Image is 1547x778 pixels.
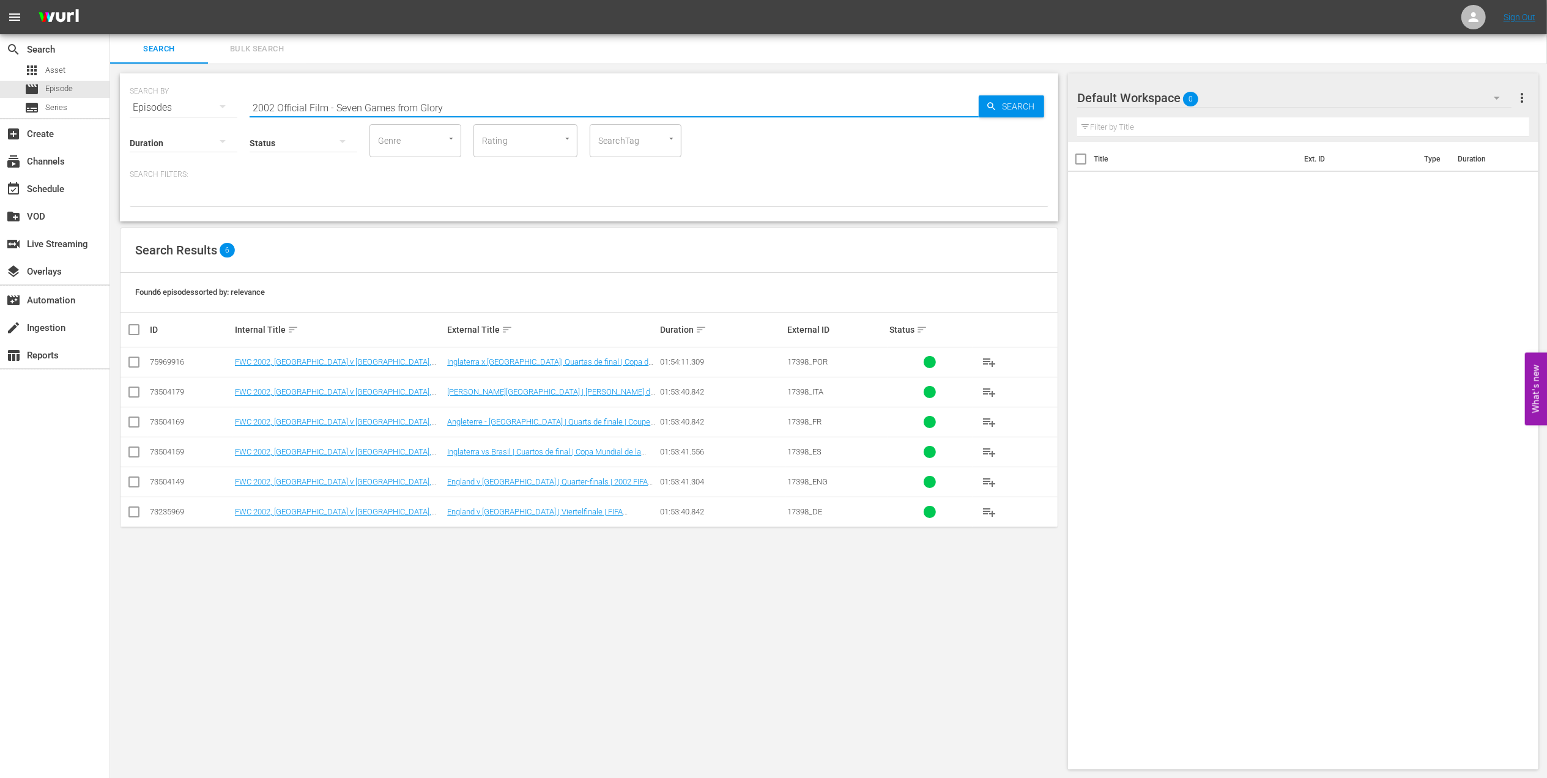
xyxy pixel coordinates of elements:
[660,387,784,396] div: 01:53:40.842
[982,475,996,489] span: playlist_add
[29,3,88,32] img: ans4CAIJ8jUAAAAAAAAAAAAAAAAAAAAAAAAgQb4GAAAAAAAAAAAAAAAAAAAAAAAAJMjXAAAAAAAAAAAAAAAAAAAAAAAAgAT5G...
[696,324,707,335] span: sort
[7,10,22,24] span: menu
[974,467,1004,497] button: playlist_add
[150,477,231,486] div: 73504149
[660,417,784,426] div: 01:53:40.842
[45,64,65,76] span: Asset
[6,182,21,196] span: Schedule
[6,320,21,335] span: Ingestion
[447,417,655,454] a: Angleterre - [GEOGRAPHIC_DATA] | Quarts de finale | Coupe du Monde de la FIFA, [GEOGRAPHIC_DATA]/...
[447,387,655,424] a: [PERSON_NAME][GEOGRAPHIC_DATA] | [PERSON_NAME] di finale | Coppa del Mondo FIFA [PERSON_NAME]/[GE...
[1094,142,1297,176] th: Title
[215,42,299,56] span: Bulk Search
[787,417,822,426] span: 17398_FR
[660,477,784,486] div: 01:53:41.304
[787,447,822,456] span: 17398_ES
[982,445,996,459] span: playlist_add
[997,95,1044,117] span: Search
[235,447,436,465] a: FWC 2002, [GEOGRAPHIC_DATA] v [GEOGRAPHIC_DATA], Quarter-Finals - FMR (ES)
[666,133,677,144] button: Open
[45,102,67,114] span: Series
[150,387,231,396] div: 73504179
[235,417,436,435] a: FWC 2002, [GEOGRAPHIC_DATA] v [GEOGRAPHIC_DATA], Quarter-Finals - FMR (FR)
[288,324,299,335] span: sort
[660,507,784,516] div: 01:53:40.842
[787,477,828,486] span: 17398_ENG
[982,385,996,399] span: playlist_add
[660,357,784,366] div: 01:54:11.309
[974,407,1004,437] button: playlist_add
[447,322,656,337] div: External Title
[117,42,201,56] span: Search
[974,437,1004,467] button: playlist_add
[1183,86,1198,112] span: 0
[45,83,73,95] span: Episode
[150,417,231,426] div: 73504169
[982,355,996,369] span: playlist_add
[1504,12,1535,22] a: Sign Out
[24,82,39,97] span: Episode
[235,477,436,495] a: FWC 2002, [GEOGRAPHIC_DATA] v [GEOGRAPHIC_DATA], Quarter-Finals - FMR (EN)
[787,387,823,396] span: 17398_ITA
[889,322,971,337] div: Status
[660,447,784,456] div: 01:53:41.556
[6,293,21,308] span: Automation
[6,127,21,141] span: Create
[150,507,231,516] div: 73235969
[916,324,927,335] span: sort
[1077,81,1512,115] div: Default Workspace
[135,243,217,257] span: Search Results
[130,91,237,125] div: Episodes
[787,357,828,366] span: 17398_POR
[445,133,457,144] button: Open
[1297,142,1417,176] th: Ext. ID
[787,325,886,335] div: External ID
[1515,91,1529,105] span: more_vert
[979,95,1044,117] button: Search
[235,322,443,337] div: Internal Title
[447,447,653,475] a: Inglaterra vs Brasil | Cuartos de final | Copa Mundial de la FIFA [PERSON_NAME]/[GEOGRAPHIC_DATA]...
[24,63,39,78] span: Asset
[447,357,653,385] a: Inglaterra x [GEOGRAPHIC_DATA]| Quartas de final | Copa do Mundo FIFA de 2002, na Coreia e no [GE...
[502,324,513,335] span: sort
[150,325,231,335] div: ID
[6,264,21,279] span: Overlays
[974,497,1004,527] button: playlist_add
[6,348,21,363] span: Reports
[220,243,235,257] span: 6
[235,387,436,406] a: FWC 2002, [GEOGRAPHIC_DATA] v [GEOGRAPHIC_DATA], Quarter-Finals - FMR (IT)
[130,169,1048,180] p: Search Filters:
[660,322,784,337] div: Duration
[787,507,822,516] span: 17398_DE
[6,154,21,169] span: subscriptions
[982,505,996,519] span: playlist_add
[1417,142,1450,176] th: Type
[1450,142,1524,176] th: Duration
[1515,83,1529,113] button: more_vert
[235,507,436,525] a: FWC 2002, [GEOGRAPHIC_DATA] v [GEOGRAPHIC_DATA], Quarter-Finals - FMR (DE)
[6,209,21,224] span: VOD
[974,347,1004,377] button: playlist_add
[235,357,436,376] a: FWC 2002, [GEOGRAPHIC_DATA] v [GEOGRAPHIC_DATA], Quarter-Finals - FMR (PT) + Rebrand promo 2
[447,477,653,505] a: England v [GEOGRAPHIC_DATA] | Quarter-finals | 2002 FIFA World Cup [GEOGRAPHIC_DATA]/[GEOGRAPHIC_...
[1525,353,1547,426] button: Open Feedback Widget
[150,447,231,456] div: 73504159
[150,357,231,366] div: 75969916
[24,100,39,115] span: subtitles
[6,237,21,251] span: Live Streaming
[974,377,1004,407] button: playlist_add
[982,415,996,429] span: playlist_add
[135,287,265,297] span: Found 6 episodes sorted by: relevance
[6,42,21,57] span: Search
[562,133,573,144] button: Open
[447,507,643,535] a: England v [GEOGRAPHIC_DATA] | Viertelfinale | FIFA Fussball-Weltmeisterschaft Korea/[GEOGRAPHIC_D...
